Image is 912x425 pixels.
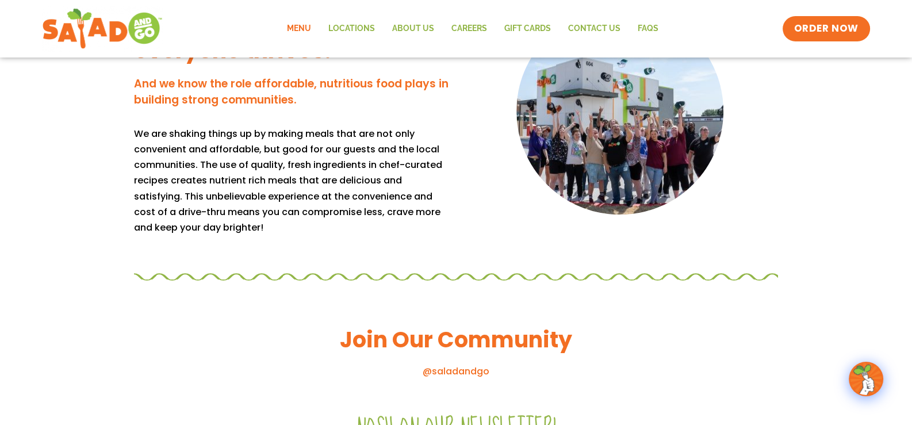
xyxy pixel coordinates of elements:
h3: Join Our Community [134,326,778,354]
a: ORDER NOW [783,16,870,41]
h3: We believe in a world where everyone thrives. [134,7,450,64]
a: Locations [320,16,384,42]
p: We are shaking things up by making meals that are not only convenient and affordable, but good fo... [134,126,450,235]
a: FAQs [629,16,667,42]
a: Contact Us [560,16,629,42]
img: DSC02078 copy [516,7,723,215]
div: Page 2 [134,126,450,235]
span: ORDER NOW [794,22,859,36]
a: GIFT CARDS [496,16,560,42]
h4: And we know the role affordable, nutritious food plays in building strong communities. [134,76,450,109]
img: new-SAG-logo-768×292 [42,6,163,52]
a: @saladandgo [423,365,489,378]
img: wpChatIcon [850,363,882,395]
a: Menu [278,16,320,42]
nav: Menu [278,16,667,42]
a: Careers [443,16,496,42]
a: About Us [384,16,443,42]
